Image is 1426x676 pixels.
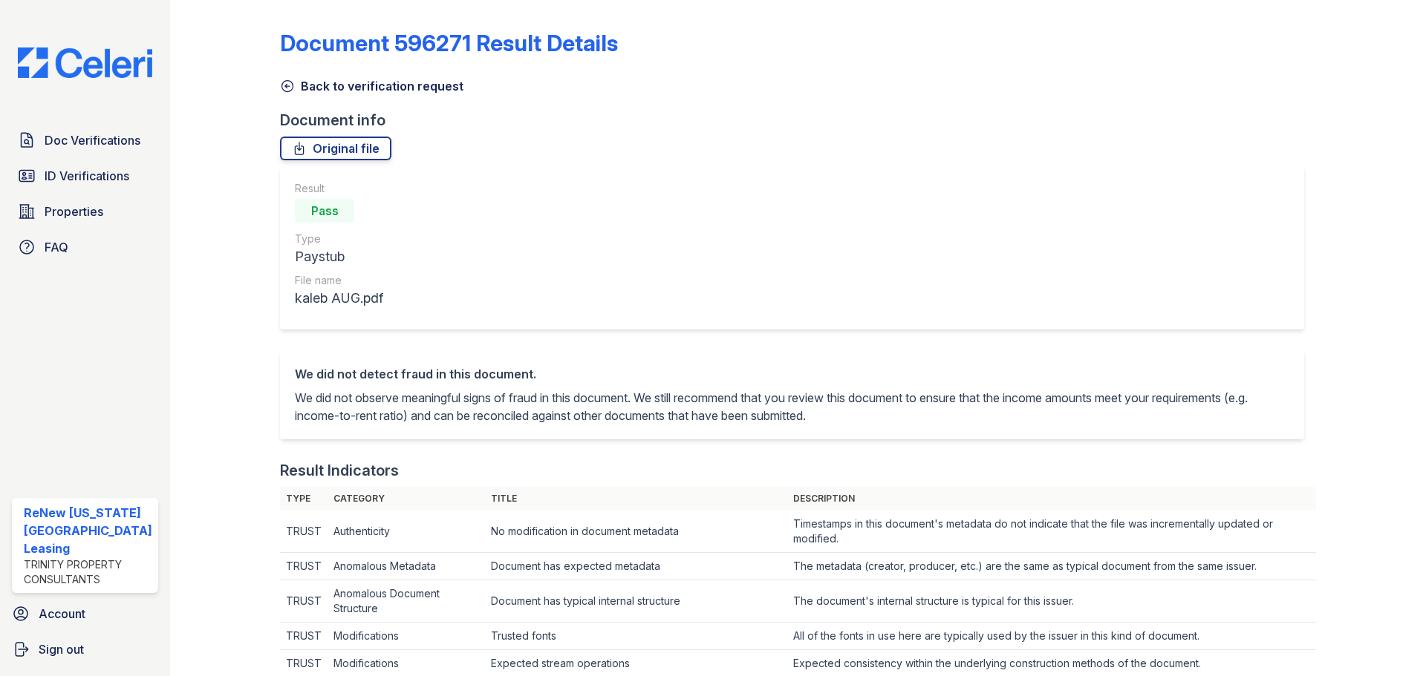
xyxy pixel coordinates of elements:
td: The document's internal structure is typical for this issuer. [787,580,1316,623]
a: Original file [280,137,391,160]
a: FAQ [12,232,158,262]
td: Document has typical internal structure [485,580,787,623]
div: Paystub [295,246,383,267]
div: Document info [280,110,1316,131]
div: Pass [295,199,354,223]
a: Back to verification request [280,77,463,95]
img: CE_Logo_Blue-a8612792a0a2168367f1c8372b55b34899dd931a85d93a1a3d3e32e68fde9ad4.png [6,47,164,78]
div: File name [295,273,383,288]
th: Title [485,487,787,511]
div: Type [295,232,383,246]
th: Type [280,487,328,511]
div: ReNew [US_STATE][GEOGRAPHIC_DATA] Leasing [24,504,152,557]
td: Modifications [328,623,484,650]
div: We did not detect fraud in this document. [295,365,1289,383]
td: TRUST [280,553,328,580]
div: Result [295,181,383,196]
span: Doc Verifications [45,131,140,149]
span: ID Verifications [45,167,129,185]
td: TRUST [280,511,328,553]
th: Category [328,487,484,511]
span: FAQ [45,238,68,256]
a: Account [6,599,164,629]
span: Sign out [39,640,84,658]
td: Trusted fonts [485,623,787,650]
td: Anomalous Metadata [328,553,484,580]
td: Timestamps in this document's metadata do not indicate that the file was incrementally updated or... [787,511,1316,553]
td: The metadata (creator, producer, etc.) are the same as typical document from the same issuer. [787,553,1316,580]
a: Properties [12,197,158,226]
td: Document has expected metadata [485,553,787,580]
td: TRUST [280,623,328,650]
td: Anomalous Document Structure [328,580,484,623]
a: Document 596271 Result Details [280,30,618,56]
td: Authenticity [328,511,484,553]
div: Result Indicators [280,460,399,481]
div: Trinity Property Consultants [24,557,152,587]
td: TRUST [280,580,328,623]
a: ID Verifications [12,161,158,191]
p: We did not observe meaningful signs of fraud in this document. We still recommend that you review... [295,389,1289,424]
span: Properties [45,203,103,220]
td: No modification in document metadata [485,511,787,553]
a: Sign out [6,634,164,664]
div: kaleb AUG.pdf [295,288,383,309]
td: All of the fonts in use here are typically used by the issuer in this kind of document. [787,623,1316,650]
a: Doc Verifications [12,125,158,155]
th: Description [787,487,1316,511]
span: Account [39,605,85,623]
